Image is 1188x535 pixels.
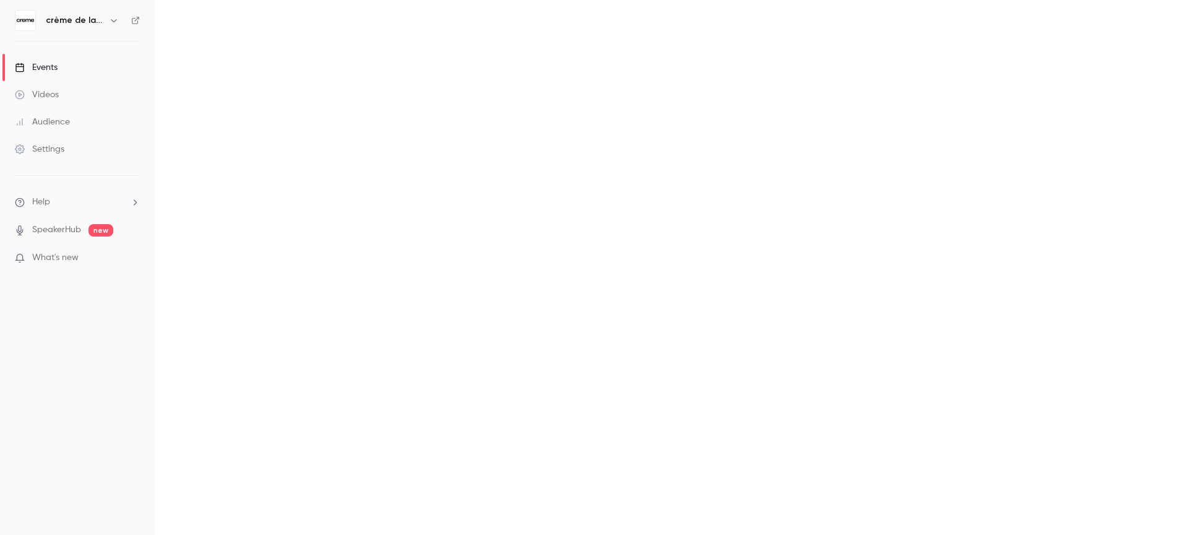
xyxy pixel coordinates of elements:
span: What's new [32,251,79,264]
div: Events [15,61,58,74]
li: help-dropdown-opener [15,196,140,209]
img: crème de la crème [15,11,35,30]
div: Settings [15,143,64,155]
h6: crème de la crème [46,14,104,27]
span: Help [32,196,50,209]
span: new [88,224,113,237]
div: Audience [15,116,70,128]
div: Videos [15,89,59,101]
a: SpeakerHub [32,224,81,237]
